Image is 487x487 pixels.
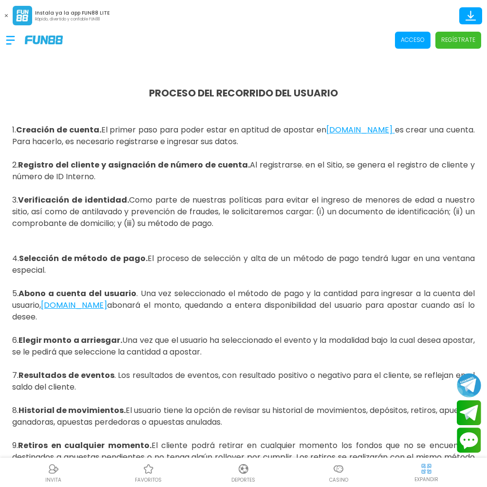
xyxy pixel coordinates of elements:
[12,159,475,229] span: 2. Al registrarse. en el Sitio, se genera el registro de cliente y número de ID Interno. 3. Como ...
[420,463,432,475] img: hide
[25,36,63,44] img: Company Logo
[457,373,481,398] button: Join telegram channel
[401,36,425,44] p: Acceso
[329,476,348,484] p: Casino
[6,462,101,484] a: ReferralReferralINVITA
[16,124,101,135] strong: Creación de cuenta.
[326,126,393,134] a: [DOMAIN_NAME]
[35,9,110,17] p: Instala ya la app FUN88 LITE
[326,124,393,135] u: [DOMAIN_NAME]
[45,476,61,484] p: INVITA
[238,463,249,475] img: Deportes
[143,463,154,475] img: Casino Favoritos
[291,462,386,484] a: CasinoCasinoCasino
[18,159,250,170] strong: Registro del cliente y asignación de número de cuenta.
[41,301,107,309] a: [DOMAIN_NAME]
[457,400,481,426] button: Join telegram
[101,462,196,484] a: Casino FavoritosCasino Favoritosfavoritos
[149,86,338,100] strong: PROCESO DEL RECORRIDO DEL USUARIO
[441,36,475,44] p: Regístrate
[457,428,481,453] button: Contact customer service
[12,253,475,428] span: 4. El proceso de selección y alta de un método de pago tendrá lugar en una ventana especial. 5. ....
[35,17,110,22] p: Rápido, divertido y confiable FUN88
[231,476,255,484] p: Deportes
[196,462,291,484] a: DeportesDeportesDeportes
[19,288,136,299] strong: Abono a cuenta del usuario
[41,300,107,311] u: [DOMAIN_NAME]
[48,463,59,475] img: Referral
[12,124,475,147] span: 1. El primer paso para poder estar en aptitud de apostar en es crear una cuenta. Para hacerlo, es...
[19,335,122,346] strong: Elegir monto a arriesgar.
[13,6,32,25] img: App Logo
[19,253,148,264] strong: Selección de método de pago.
[333,463,344,475] img: Casino
[414,476,438,483] p: EXPANDIR
[18,440,151,451] strong: Retiros en cualquier momento.
[19,370,114,381] strong: Resultados de eventos
[19,405,126,416] strong: Historial de movimientos.
[18,194,129,206] strong: Verificación de identidad.
[135,476,162,484] p: favoritos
